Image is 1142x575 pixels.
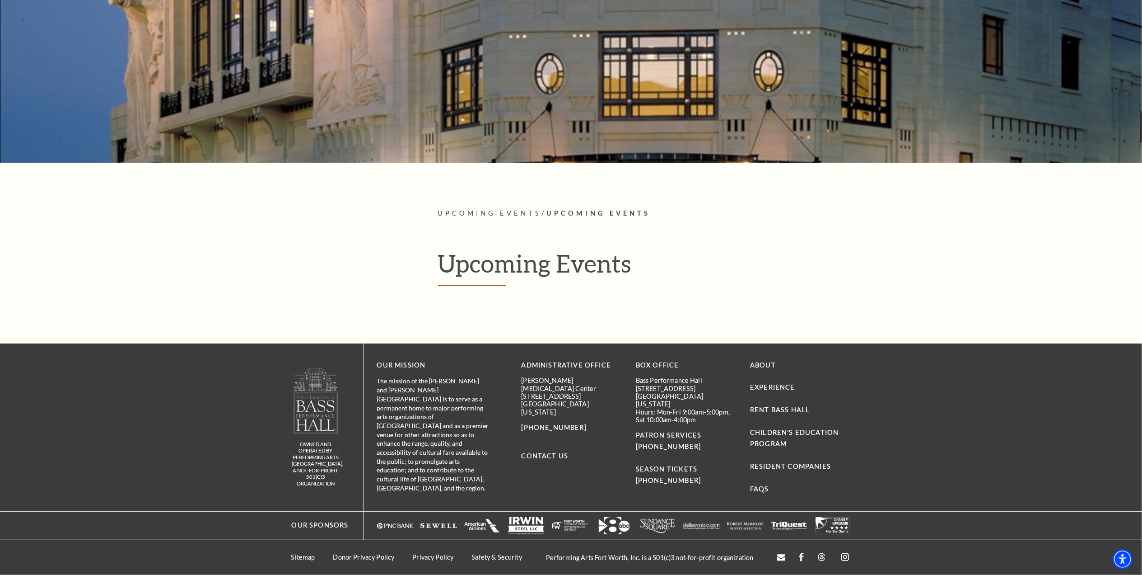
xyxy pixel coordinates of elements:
img: sewell-revised_117x55.png [420,517,457,534]
img: dallasvoice117x55.png [683,517,720,534]
span: Upcoming Events [438,209,542,217]
a: Privacy Policy [412,553,453,561]
p: Hours: Mon-Fri 9:00am-5:00pm, Sat 10:00am-4:00pm [636,408,736,424]
a: FAQs [750,485,769,493]
h1: Upcoming Events [438,249,851,286]
img: robertmondavi_logo117x55.png [727,517,764,534]
p: [STREET_ADDRESS] [636,385,736,392]
a: Contact Us [522,452,569,460]
img: fwtpid-websitefooter-117x55.png [552,517,588,534]
img: pncbank_websitefooter_117x55.png [377,517,414,534]
p: Administrative Office [522,360,622,371]
p: SEASON TICKETS [PHONE_NUMBER] [636,452,736,486]
a: Rent Bass Hall [750,406,810,414]
a: Experience [750,383,795,391]
p: The mission of the [PERSON_NAME] and [PERSON_NAME][GEOGRAPHIC_DATA] is to serve as a permanent ho... [377,377,490,492]
p: [PHONE_NUMBER] [522,422,622,434]
img: sundance117x55.png [639,517,676,534]
img: wfaa2.png [596,517,632,534]
span: Upcoming Events [546,209,650,217]
a: Resident Companies [750,462,831,470]
img: irwinsteel_websitefooter_117x55.png [508,517,545,534]
p: / [438,208,851,219]
a: Children's Education Program [750,429,839,448]
div: Accessibility Menu [1113,549,1133,569]
img: logo-footer.png [293,368,339,434]
p: [PERSON_NAME][MEDICAL_DATA] Center [522,377,622,392]
img: triquest_footer_logo.png [771,517,807,534]
p: Bass Performance Hall [636,377,736,384]
a: Safety & Security [471,553,522,561]
p: Performing Arts Fort Worth, Inc. is a 501(c)3 not-for-profit organization [537,554,763,561]
p: Our Sponsors [283,520,348,531]
p: [GEOGRAPHIC_DATA][US_STATE] [522,400,622,416]
img: aa_stacked2_117x55.png [464,517,501,534]
p: BOX OFFICE [636,360,736,371]
a: Donor Privacy Policy [333,553,395,561]
p: PATRON SERVICES [PHONE_NUMBER] [636,430,736,452]
p: [GEOGRAPHIC_DATA][US_STATE] [636,392,736,408]
a: Sitemap [291,553,315,561]
p: [STREET_ADDRESS] [522,392,622,400]
a: About [750,361,776,369]
p: owned and operated by Performing Arts [GEOGRAPHIC_DATA], A NOT-FOR-PROFIT 501(C)3 ORGANIZATION [292,441,340,487]
img: charitynavlogo2.png [815,517,851,534]
p: OUR MISSION [377,360,490,371]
